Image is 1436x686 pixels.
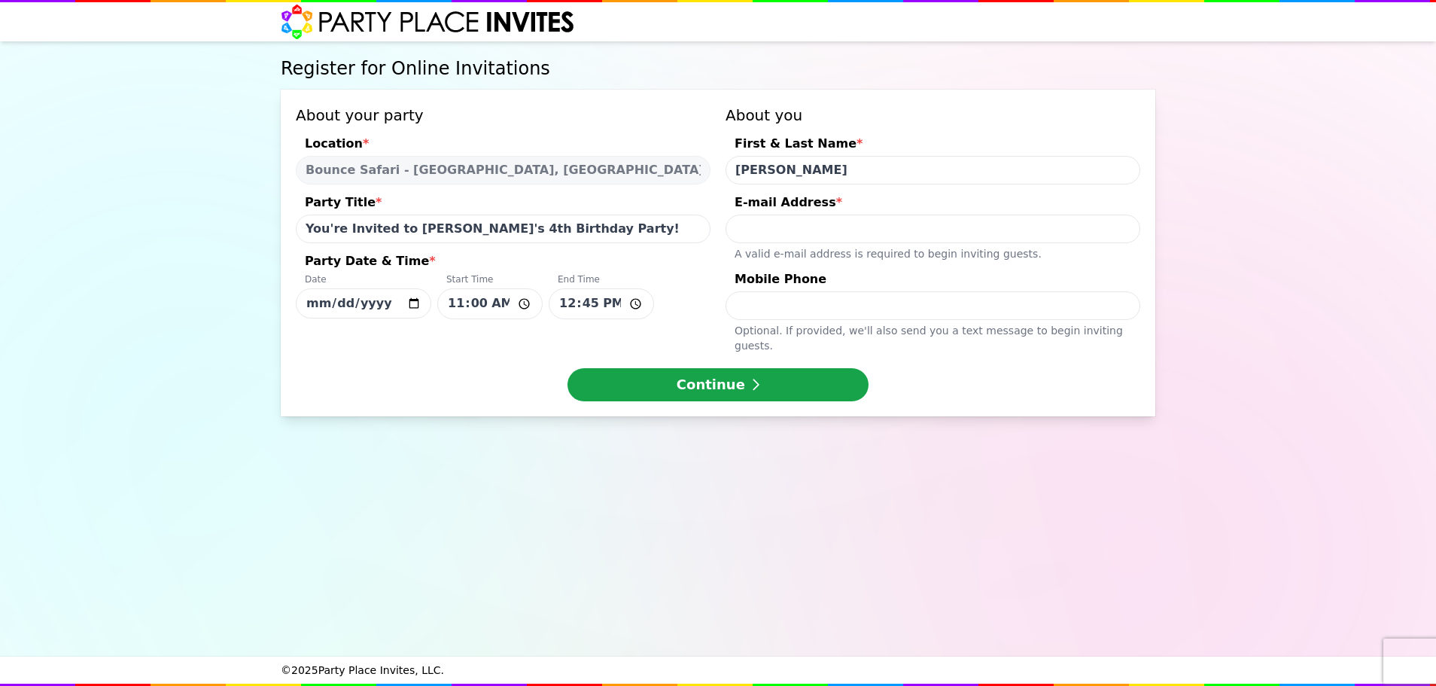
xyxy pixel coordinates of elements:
div: Location [296,135,710,156]
h1: Register for Online Invitations [281,56,1155,81]
input: Party Date & Time*DateStart TimeEnd Time [437,288,543,319]
div: Mobile Phone [726,270,1140,291]
input: Party Date & Time*DateStart TimeEnd Time [296,288,431,319]
div: Optional. If provided, we ' ll also send you a text message to begin inviting guests. [726,320,1140,353]
h3: About your party [296,105,710,126]
input: E-mail Address*A valid e-mail address is required to begin inviting guests. [726,215,1140,243]
div: Party Title [296,194,710,215]
select: Location* [296,156,710,184]
div: First & Last Name [726,135,1140,156]
h3: About you [726,105,1140,126]
div: E-mail Address [726,194,1140,215]
input: Party Date & Time*DateStart TimeEnd Time [549,288,654,319]
img: Party Place Invites [281,4,575,40]
div: Party Date & Time [296,252,710,273]
input: Party Title* [296,215,710,243]
button: Continue [567,368,869,401]
div: Start Time [437,273,543,288]
div: End Time [549,273,654,288]
input: First & Last Name* [726,156,1140,184]
div: Date [296,273,431,288]
div: © 2025 Party Place Invites, LLC. [281,657,1155,684]
div: A valid e-mail address is required to begin inviting guests. [726,243,1140,261]
input: Mobile PhoneOptional. If provided, we'll also send you a text message to begin inviting guests. [726,291,1140,320]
